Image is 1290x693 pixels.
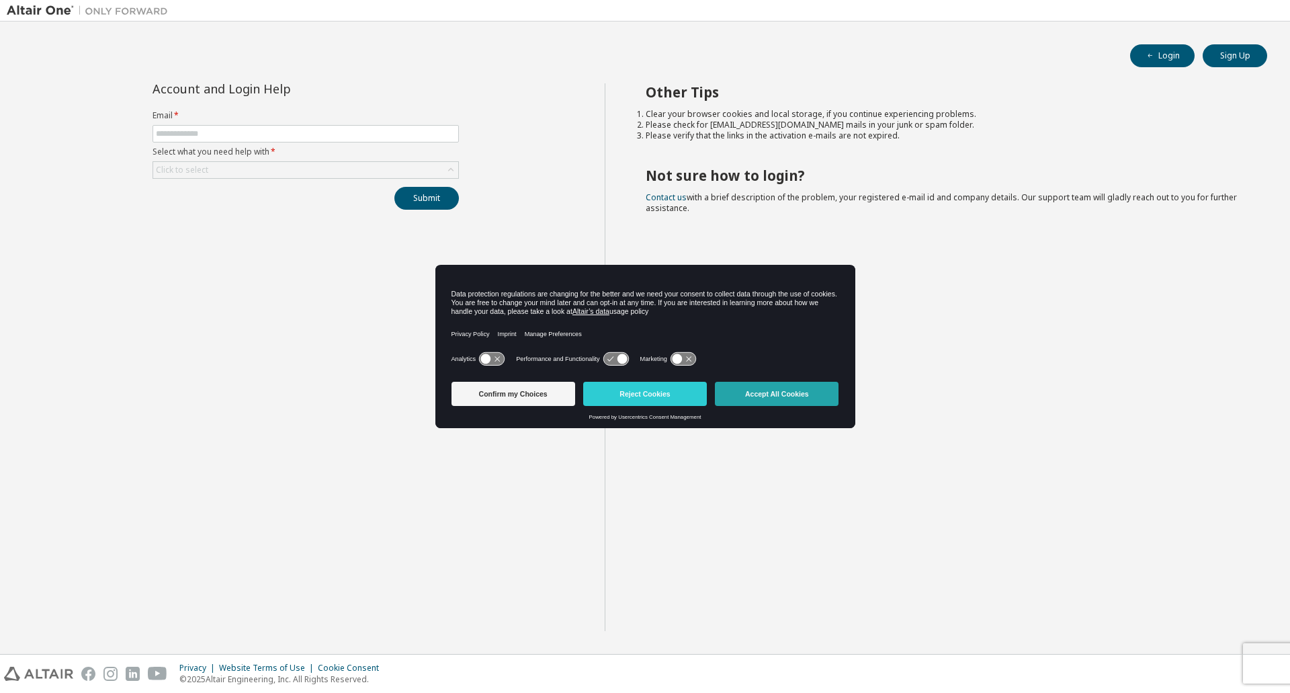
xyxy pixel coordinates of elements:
[646,130,1244,141] li: Please verify that the links in the activation e-mails are not expired.
[81,667,95,681] img: facebook.svg
[219,663,318,674] div: Website Terms of Use
[153,110,459,121] label: Email
[153,83,398,94] div: Account and Login Help
[153,147,459,157] label: Select what you need help with
[179,674,387,685] p: © 2025 Altair Engineering, Inc. All Rights Reserved.
[646,192,687,203] a: Contact us
[1130,44,1195,67] button: Login
[153,162,458,178] div: Click to select
[7,4,175,17] img: Altair One
[318,663,387,674] div: Cookie Consent
[179,663,219,674] div: Privacy
[126,667,140,681] img: linkedin.svg
[103,667,118,681] img: instagram.svg
[646,192,1237,214] span: with a brief description of the problem, your registered e-mail id and company details. Our suppo...
[148,667,167,681] img: youtube.svg
[394,187,459,210] button: Submit
[646,83,1244,101] h2: Other Tips
[1203,44,1267,67] button: Sign Up
[646,120,1244,130] li: Please check for [EMAIL_ADDRESS][DOMAIN_NAME] mails in your junk or spam folder.
[156,165,208,175] div: Click to select
[646,167,1244,184] h2: Not sure how to login?
[646,109,1244,120] li: Clear your browser cookies and local storage, if you continue experiencing problems.
[4,667,73,681] img: altair_logo.svg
